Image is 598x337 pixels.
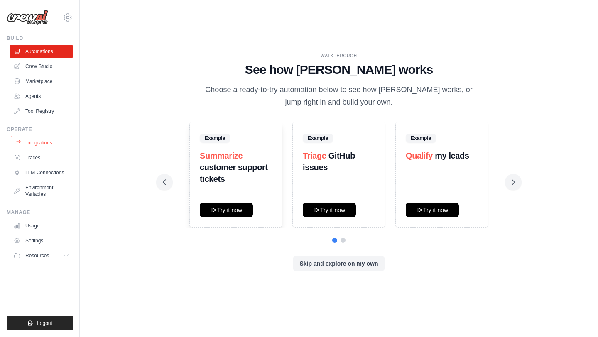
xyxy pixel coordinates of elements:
a: Integrations [11,136,74,149]
a: Agents [10,90,73,103]
a: Tool Registry [10,105,73,118]
img: Logo [7,10,48,25]
button: Try it now [406,203,459,217]
a: Usage [10,219,73,232]
a: Environment Variables [10,181,73,201]
span: Summarize [200,151,243,160]
a: Crew Studio [10,60,73,73]
span: Example [200,134,230,143]
a: Automations [10,45,73,58]
strong: GitHub issues [303,151,355,172]
h1: See how [PERSON_NAME] works [163,62,515,77]
a: Settings [10,234,73,247]
span: Example [303,134,333,143]
div: Build [7,35,73,42]
span: Example [406,134,436,143]
span: Triage [303,151,326,160]
button: Try it now [200,203,253,217]
span: Logout [37,320,52,327]
span: Resources [25,252,49,259]
a: Marketplace [10,75,73,88]
strong: customer support tickets [200,163,268,183]
button: Logout [7,316,73,330]
span: Qualify [406,151,433,160]
button: Skip and explore on my own [293,256,385,271]
div: Manage [7,209,73,216]
a: Traces [10,151,73,164]
iframe: Chat Widget [556,297,598,337]
button: Resources [10,249,73,262]
strong: my leads [435,151,469,160]
div: WALKTHROUGH [163,53,515,59]
p: Choose a ready-to-try automation below to see how [PERSON_NAME] works, or jump right in and build... [199,84,478,108]
a: LLM Connections [10,166,73,179]
div: Operate [7,126,73,133]
button: Try it now [303,203,356,217]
